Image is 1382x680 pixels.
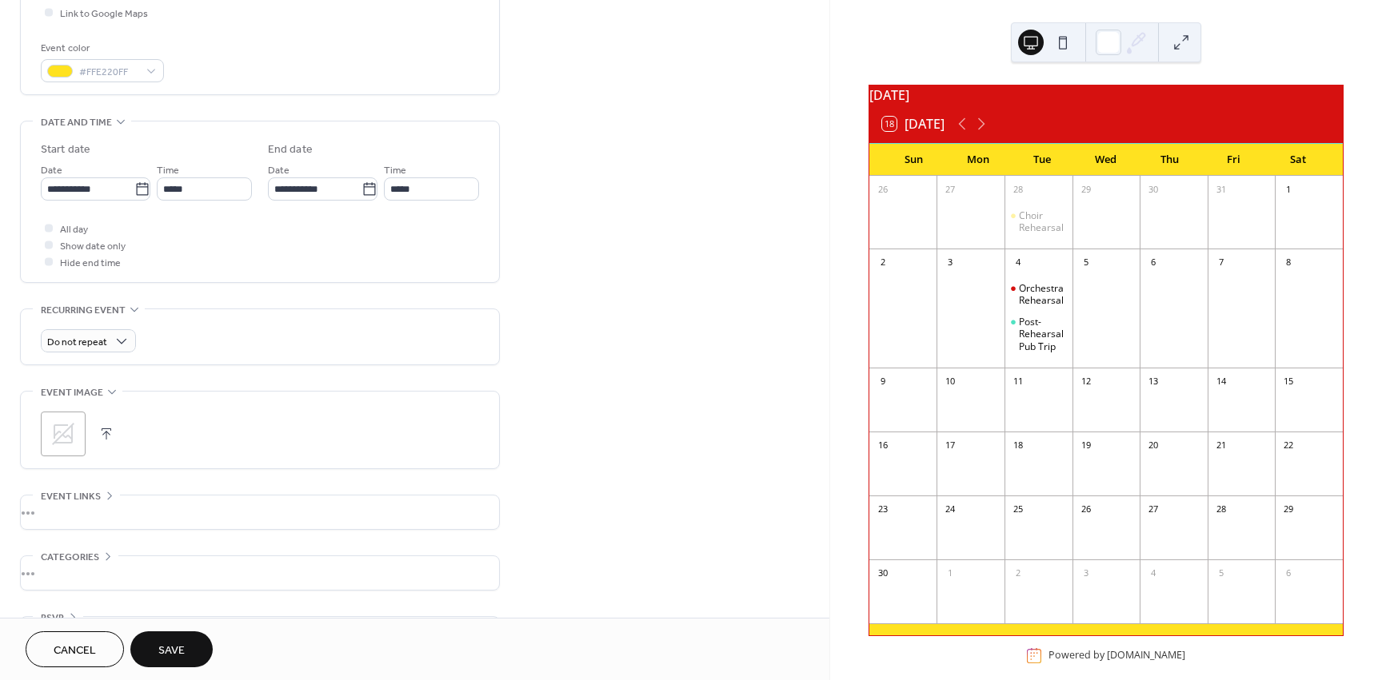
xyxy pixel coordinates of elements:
[384,162,406,179] span: Time
[874,373,892,391] div: 9
[130,631,213,667] button: Save
[877,113,950,135] button: 18[DATE]
[41,162,62,179] span: Date
[1077,181,1095,199] div: 29
[1019,209,1066,234] div: Choir Rehearsal
[1212,501,1230,519] div: 28
[1280,437,1297,455] div: 22
[1077,501,1095,519] div: 26
[1107,649,1185,662] a: [DOMAIN_NAME]
[1144,254,1162,272] div: 6
[60,255,121,272] span: Hide end time
[1280,373,1297,391] div: 15
[1009,501,1027,519] div: 25
[26,631,124,667] button: Cancel
[1212,565,1230,583] div: 5
[1005,316,1072,353] div: Post-Rehearsal Pub Trip
[1077,437,1095,455] div: 19
[1005,282,1072,307] div: Orchestra Rehearsal
[1009,181,1027,199] div: 28
[1280,565,1297,583] div: 6
[60,6,148,22] span: Link to Google Maps
[874,437,892,455] div: 16
[41,384,103,401] span: Event image
[1009,254,1027,272] div: 4
[1009,373,1027,391] div: 11
[158,642,185,659] span: Save
[941,501,959,519] div: 24
[268,141,313,158] div: End date
[1212,254,1230,272] div: 7
[941,437,959,455] div: 17
[1144,501,1162,519] div: 27
[1048,649,1185,662] div: Powered by
[1144,373,1162,391] div: 13
[1077,373,1095,391] div: 12
[1144,565,1162,583] div: 4
[941,373,959,391] div: 10
[41,610,64,626] span: RSVP
[268,162,290,179] span: Date
[882,144,946,176] div: Sun
[1266,144,1330,176] div: Sat
[60,238,126,255] span: Show date only
[41,114,112,131] span: Date and time
[21,495,499,529] div: •••
[1077,565,1095,583] div: 3
[941,254,959,272] div: 3
[1212,437,1230,455] div: 21
[1212,373,1230,391] div: 14
[41,40,161,57] div: Event color
[54,642,96,659] span: Cancel
[1280,501,1297,519] div: 29
[1010,144,1074,176] div: Tue
[1019,316,1066,353] div: Post-Rehearsal Pub Trip
[1074,144,1138,176] div: Wed
[41,141,90,158] div: Start date
[1077,254,1095,272] div: 5
[869,85,1343,105] div: [DATE]
[41,549,99,566] span: Categories
[946,144,1010,176] div: Mon
[874,501,892,519] div: 23
[60,221,88,238] span: All day
[941,181,959,199] div: 27
[1005,209,1072,234] div: Choir Rehearsal
[1144,437,1162,455] div: 20
[41,488,101,505] span: Event links
[21,617,499,650] div: •••
[1009,437,1027,455] div: 18
[874,181,892,199] div: 26
[874,565,892,583] div: 30
[874,254,892,272] div: 2
[1009,565,1027,583] div: 2
[1212,181,1230,199] div: 31
[47,333,107,352] span: Do not repeat
[21,556,499,590] div: •••
[941,565,959,583] div: 1
[1144,181,1162,199] div: 30
[1202,144,1266,176] div: Fri
[41,412,86,456] div: ;
[1280,254,1297,272] div: 8
[1280,181,1297,199] div: 1
[79,64,138,81] span: #FFE220FF
[157,162,179,179] span: Time
[1138,144,1202,176] div: Thu
[41,302,126,319] span: Recurring event
[1019,282,1066,307] div: Orchestra Rehearsal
